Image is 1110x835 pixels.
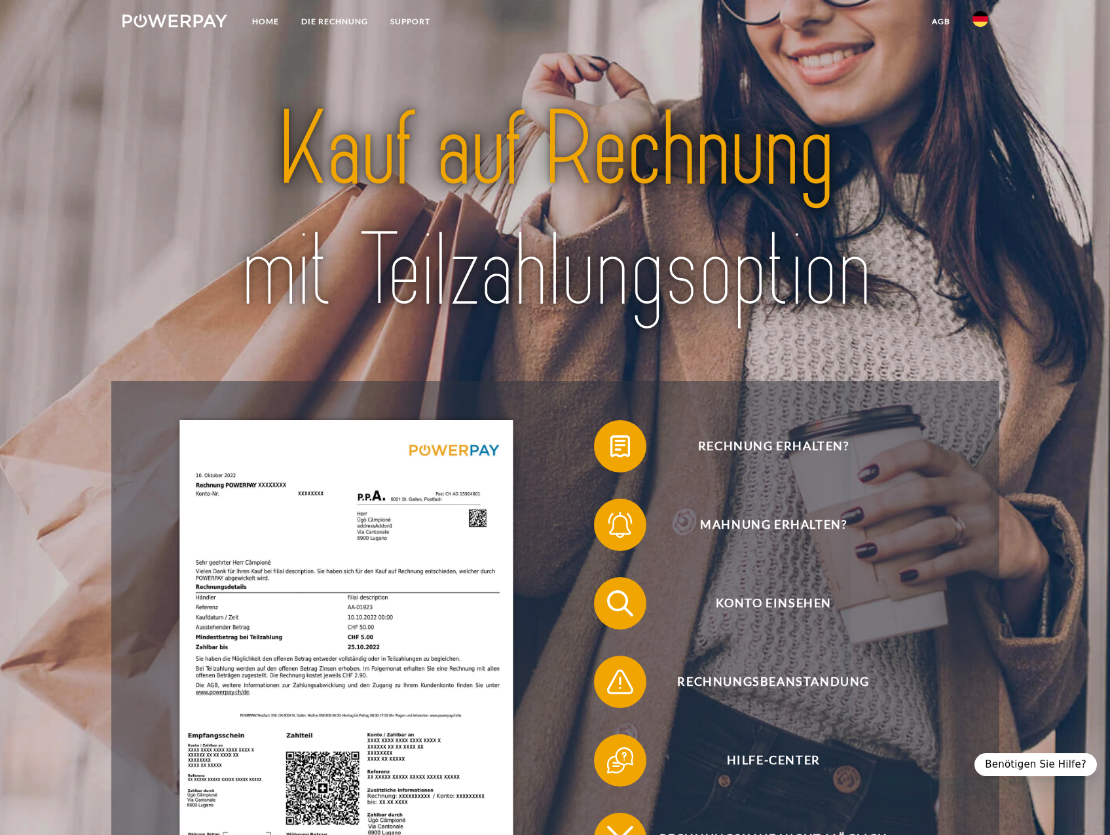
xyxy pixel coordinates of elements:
[972,11,988,27] img: de
[604,666,637,698] img: qb_warning.svg
[165,84,946,338] img: title-powerpay_de.svg
[851,319,1100,777] iframe: Messaging-Fenster
[604,744,637,777] img: qb_help.svg
[290,10,379,33] a: DIE RECHNUNG
[594,499,934,551] button: Mahnung erhalten?
[604,430,637,463] img: qb_bill.svg
[241,10,290,33] a: Home
[613,734,934,787] span: Hilfe-Center
[122,14,228,27] img: logo-powerpay-white.svg
[594,420,934,472] button: Rechnung erhalten?
[379,10,441,33] a: SUPPORT
[613,499,934,551] span: Mahnung erhalten?
[613,420,934,472] span: Rechnung erhalten?
[613,656,934,708] span: Rechnungsbeanstandung
[604,508,637,541] img: qb_bell.svg
[594,656,934,708] button: Rechnungsbeanstandung
[604,587,637,620] img: qb_search.svg
[921,10,961,33] a: agb
[594,734,934,787] button: Hilfe-Center
[594,577,934,630] button: Konto einsehen
[613,577,934,630] span: Konto einsehen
